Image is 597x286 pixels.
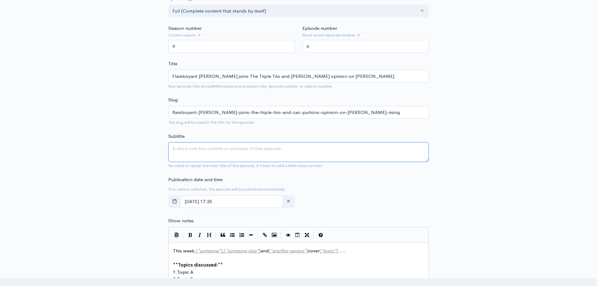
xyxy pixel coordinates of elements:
span: Topics discussed: [178,262,218,268]
button: Create Link [260,230,270,240]
i: | [183,232,184,239]
span: [ [269,248,270,254]
button: Heading [204,230,214,240]
strong: not [213,84,220,89]
button: Toggle Fullscreen [302,230,312,240]
input: Enter episode number [302,40,429,53]
button: Bold [186,230,195,240]
button: Insert Image [270,230,279,240]
button: Quote [218,230,228,240]
label: Slug [168,96,178,104]
span: someone else [228,248,257,254]
label: Show notes [168,217,194,224]
input: Enter season number for this episode [168,40,295,53]
button: toggle [168,195,181,208]
small: Most recent episode number: 5 [302,32,429,38]
small: Your episode title should include your podcast title, episode number, or season number. [168,84,333,89]
span: 1. [173,269,177,275]
span: [ [224,248,226,254]
small: Current season: 9 [168,32,295,38]
button: Numbered List [237,230,246,240]
span: ] [259,248,260,254]
span: Topic B [177,276,193,282]
span: ] [221,248,223,254]
button: Full (Complete content that stands by itself) [168,5,429,18]
i: | [281,232,281,239]
span: ] [336,248,338,254]
span: Topic A [177,269,193,275]
span: another person [272,248,304,254]
label: Episode number [302,25,337,32]
label: Season number [168,25,202,32]
button: clear [282,195,295,208]
label: Publication date and time [168,176,223,183]
span: [ [319,248,321,254]
span: topic [323,248,334,254]
button: Insert Show Notes Template [172,230,181,240]
input: What is the episode's title? [168,70,429,83]
span: 2. [173,276,177,282]
input: title-of-episode [168,106,429,119]
span: ] [306,248,308,254]
button: Toggle Preview [283,230,293,240]
small: If no date is selected, the episode will be published immediately. [168,186,286,192]
span: This week, , and cover ..... [173,248,346,254]
div: Full (Complete content that stands by itself) [172,8,419,15]
label: Title [168,60,177,67]
button: Insert Horizontal Line [246,230,256,240]
span: [ [196,248,197,254]
button: Italic [195,230,204,240]
small: The slug will be used in the URL for the episode. [168,120,255,125]
button: Markdown Guide [316,230,325,240]
button: Toggle Side by Side [293,230,302,240]
button: Generic List [228,230,237,240]
span: someone [200,248,219,254]
label: Subtitle [168,133,185,140]
small: No need to repeat the main title of the episode, it's best to add a little more context. [168,163,323,168]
